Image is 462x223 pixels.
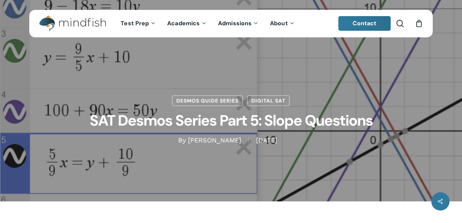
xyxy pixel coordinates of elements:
nav: Main Menu [115,10,300,37]
span: [DATE] [248,138,284,143]
a: Cart [415,19,423,27]
a: Digital SAT [247,95,290,106]
span: About [270,19,288,27]
span: Academics [167,19,200,27]
span: Admissions [218,19,252,27]
span: By [178,138,186,143]
a: About [264,21,301,27]
span: Test Prep [121,19,149,27]
a: [PERSON_NAME] [188,136,241,144]
h1: SAT Desmos Series Part 5: Slope Questions [48,106,414,136]
span: Contact [353,19,377,27]
a: Admissions [213,21,264,27]
header: Main Menu [29,10,433,37]
a: Desmos Guide Series [172,95,243,106]
a: Academics [162,21,213,27]
a: Test Prep [115,21,162,27]
a: Contact [338,16,391,31]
